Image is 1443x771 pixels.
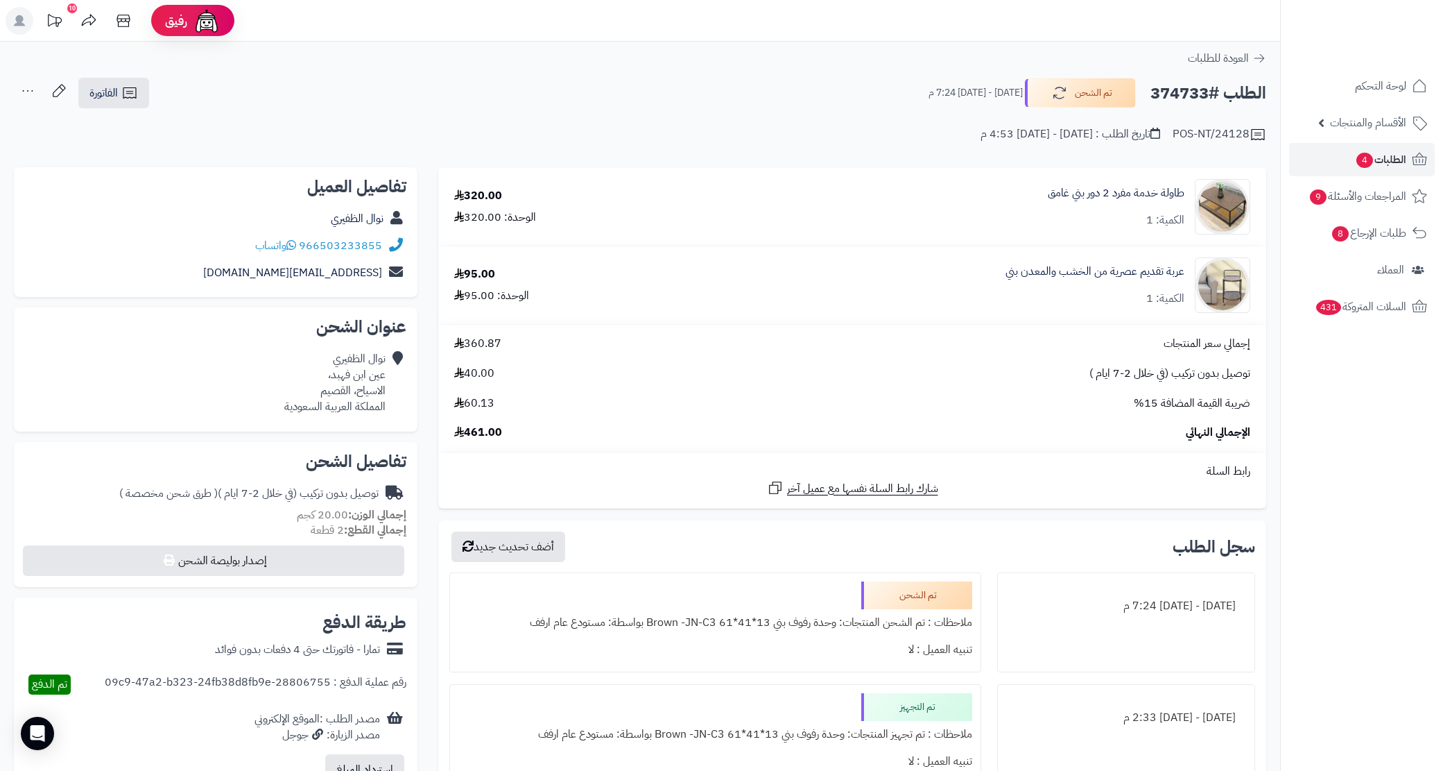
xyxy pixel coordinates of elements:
strong: إجمالي الوزن: [348,507,406,523]
h2: الطلب #374733 [1150,79,1266,108]
span: شارك رابط السلة نفسها مع عميل آخر [787,481,938,497]
span: السلات المتروكة [1315,297,1406,316]
a: عربة تقديم عصرية من الخشب والمعدن بني [1005,264,1184,280]
div: ملاحظات : تم تجهيز المنتجات: وحدة رفوف بني 13*41*61 Brown -JN-C3 بواسطة: مستودع عام ارفف [458,721,972,748]
div: الكمية: 1 [1146,291,1184,307]
a: [EMAIL_ADDRESS][DOMAIN_NAME] [203,264,382,281]
span: 4 [1356,153,1373,168]
h2: تفاصيل العميل [25,178,406,195]
div: 320.00 [454,188,502,204]
span: 60.13 [454,396,494,412]
span: الطلبات [1355,150,1406,169]
div: الوحدة: 320.00 [454,210,536,226]
div: 95.00 [454,266,495,282]
h2: تفاصيل الشحن [25,453,406,470]
button: تم الشحن [1025,78,1136,108]
div: الوحدة: 95.00 [454,288,529,304]
span: لوحة التحكم [1355,76,1406,96]
span: رفيق [165,12,187,29]
span: الإجمالي النهائي [1186,425,1250,441]
h3: سجل الطلب [1173,539,1255,555]
a: واتساب [255,237,296,254]
a: نوال الظفيري [331,210,383,227]
div: مصدر الطلب :الموقع الإلكتروني [254,711,380,743]
div: ملاحظات : تم الشحن المنتجات: وحدة رفوف بني 13*41*61 Brown -JN-C3 بواسطة: مستودع عام ارفف [458,609,972,636]
span: 360.87 [454,336,501,352]
div: مصدر الزيارة: جوجل [254,727,380,743]
span: العملاء [1377,260,1404,280]
small: [DATE] - [DATE] 7:24 م [928,86,1023,100]
div: تنبيه العميل : لا [458,636,972,663]
span: ( طرق شحن مخصصة ) [119,485,218,502]
div: الكمية: 1 [1146,212,1184,228]
span: تم الدفع [32,676,67,693]
span: 40.00 [454,366,494,382]
span: 8 [1332,226,1349,242]
div: POS-NT/24128 [1173,126,1266,143]
span: الفاتورة [89,85,118,101]
div: تم الشحن [861,582,972,609]
div: تاريخ الطلب : [DATE] - [DATE] 4:53 م [980,126,1160,142]
button: أضف تحديث جديد [451,532,565,562]
a: الفاتورة [78,78,149,108]
span: توصيل بدون تركيب (في خلال 2-7 ايام ) [1089,366,1250,382]
span: ضريبة القيمة المضافة 15% [1134,396,1250,412]
div: نوال الظفيري عين ابن فهبد، الاسياح، القصيم المملكة العربية السعودية [284,351,386,414]
a: لوحة التحكم [1289,69,1435,103]
img: 1752926963-1-90x90.jpg [1195,257,1250,313]
a: طلبات الإرجاع8 [1289,217,1435,250]
span: 9 [1310,189,1327,205]
a: 966503233855 [299,237,382,254]
span: العودة للطلبات [1188,50,1249,67]
img: ai-face.png [193,7,221,35]
a: تحديثات المنصة [37,7,71,38]
h2: عنوان الشحن [25,319,406,335]
a: المراجعات والأسئلة9 [1289,180,1435,213]
button: إصدار بوليصة الشحن [23,545,404,576]
div: تمارا - فاتورتك حتى 4 دفعات بدون فوائد [215,642,380,658]
div: Open Intercom Messenger [21,717,54,750]
span: طلبات الإرجاع [1331,223,1406,243]
div: توصيل بدون تركيب (في خلال 2-7 ايام ) [119,486,379,502]
a: طاولة خدمة مفرد 2 دور بني غامق [1048,185,1184,201]
strong: إجمالي القطع: [344,522,406,539]
div: رقم عملية الدفع : 28806755-09c9-47a2-b323-24fb38d8fb9e [105,675,406,695]
h2: طريقة الدفع [322,614,406,631]
div: تم التجهيز [861,693,972,721]
span: إجمالي سعر المنتجات [1164,336,1250,352]
a: العودة للطلبات [1188,50,1266,67]
small: 2 قطعة [311,522,406,539]
span: 431 [1316,300,1341,315]
div: 10 [67,3,77,13]
span: الأقسام والمنتجات [1330,113,1406,133]
div: [DATE] - [DATE] 2:33 م [1006,704,1246,731]
span: المراجعات والأسئلة [1308,187,1406,206]
div: رابط السلة [444,464,1261,480]
a: العملاء [1289,253,1435,287]
span: 461.00 [454,425,502,441]
a: السلات المتروكة431 [1289,290,1435,323]
small: 20.00 كجم [297,507,406,523]
div: [DATE] - [DATE] 7:24 م [1006,593,1246,620]
img: 1751699433-1-90x90.jpg [1195,179,1250,235]
a: شارك رابط السلة نفسها مع عميل آخر [767,480,938,497]
a: الطلبات4 [1289,143,1435,176]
